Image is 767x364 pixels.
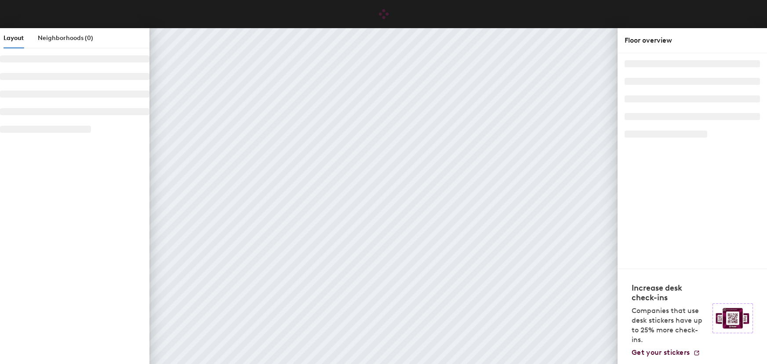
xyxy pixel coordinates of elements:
[632,283,707,302] h4: Increase desk check-ins
[632,348,700,357] a: Get your stickers
[4,34,24,42] span: Layout
[625,35,760,46] div: Floor overview
[632,348,690,357] span: Get your stickers
[632,306,707,345] p: Companies that use desk stickers have up to 25% more check-ins.
[38,34,93,42] span: Neighborhoods (0)
[712,303,753,333] img: Sticker logo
